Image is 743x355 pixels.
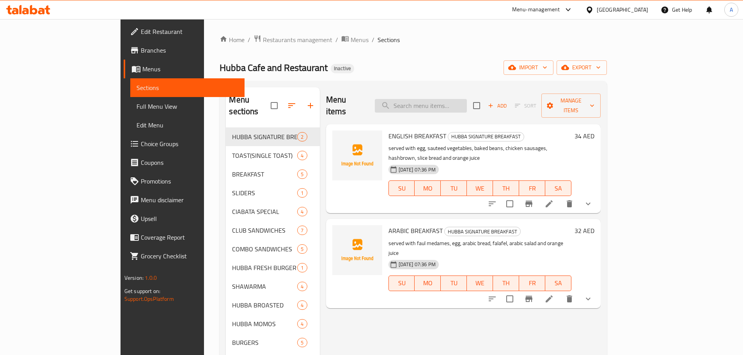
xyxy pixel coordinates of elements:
span: Add [487,101,508,110]
button: sort-choices [483,290,502,308]
button: delete [560,290,579,308]
span: Coverage Report [141,233,238,242]
nav: breadcrumb [220,35,607,45]
li: / [372,35,374,44]
h2: Menu sections [229,94,270,117]
span: FR [522,183,542,194]
p: served with faul medames, egg, arabic bread, falafel, arabic salad and orange juice [388,238,572,258]
span: TU [444,277,464,289]
input: search [375,99,467,113]
span: 1 [298,189,307,197]
span: HUBBA FRESH BURGER [232,263,297,272]
span: Choice Groups [141,139,238,148]
h6: 32 AED [575,225,594,236]
span: ARABIC BREAKFAST [388,225,443,237]
svg: Show Choices [583,294,593,304]
button: sort-choices [483,194,502,213]
span: Select to update [502,291,518,307]
span: import [510,63,547,72]
button: TU [441,276,467,291]
span: 2 [298,133,307,141]
span: Manage items [548,96,594,115]
span: Upsell [141,214,238,223]
span: 4 [298,208,307,215]
a: Menus [341,35,369,45]
span: COMBO SANDWICHES [232,244,297,254]
a: Promotions [124,172,245,191]
span: Select section [468,97,485,114]
h2: Menu items [326,94,365,117]
button: Add section [301,96,320,115]
img: ARABIC BREAKFAST [332,225,382,275]
div: HUBBA MOMOS [232,319,297,329]
span: Edit Restaurant [141,27,238,36]
span: WE [470,183,490,194]
span: 1.0.0 [145,273,157,283]
span: Hubba Cafe and Restaurant [220,59,328,76]
span: Select to update [502,196,518,212]
a: Menus [124,60,245,78]
div: SHAWARMA [232,282,297,291]
a: Coupons [124,153,245,172]
span: 5 [298,171,307,178]
a: Restaurants management [254,35,332,45]
div: COMBO SANDWICHES5 [226,240,319,258]
span: TH [496,277,516,289]
li: / [248,35,250,44]
span: 4 [298,283,307,290]
button: export [557,60,607,75]
a: Choice Groups [124,134,245,153]
span: Branches [141,46,238,55]
div: items [297,263,307,272]
button: SA [545,276,571,291]
div: HUBBA FRESH BURGER1 [226,258,319,277]
span: SLIDERS [232,188,297,198]
span: [DATE] 07:36 PM [395,166,439,173]
span: 4 [298,302,307,309]
span: 4 [298,152,307,159]
span: Select section first [510,100,541,112]
div: Menu-management [512,5,560,14]
div: [GEOGRAPHIC_DATA] [597,5,648,14]
div: items [297,226,307,235]
a: Edit menu item [544,199,554,208]
span: A [730,5,733,14]
button: Branch-specific-item [520,194,538,213]
h6: 34 AED [575,131,594,141]
span: Menus [142,64,238,74]
div: items [297,244,307,254]
a: Full Menu View [130,97,245,116]
a: Edit Restaurant [124,22,245,41]
button: WE [467,276,493,291]
span: [DATE] 07:36 PM [395,261,439,268]
div: items [297,338,307,347]
span: 4 [298,320,307,328]
span: Menus [351,35,369,44]
span: TOAST(SINGLE TOAST) [232,151,297,160]
a: Branches [124,41,245,60]
button: import [504,60,553,75]
a: Edit Menu [130,116,245,134]
div: HUBBA SIGNATURE BREAKFAST [448,132,524,141]
div: HUBBA SIGNATURE BREAKFAST [232,132,297,141]
span: WE [470,277,490,289]
span: Inactive [331,65,354,72]
div: TOAST(SINGLE TOAST)4 [226,146,319,165]
span: BURGERS [232,338,297,347]
button: show more [579,290,598,308]
p: served with egg, sauteed vegetables, baked beans, chicken sausages, hashbrown, slice bread and or... [388,143,572,163]
span: FR [522,277,542,289]
span: SU [392,183,412,194]
div: SLIDERS1 [226,184,319,202]
span: HUBBA SIGNATURE BREAKFAST [445,227,520,236]
span: CIABATA SPECIAL [232,207,297,216]
span: SU [392,277,412,289]
span: BREAKFAST [232,170,297,179]
span: Select all sections [266,97,282,114]
span: 7 [298,227,307,234]
li: / [335,35,338,44]
div: items [297,170,307,179]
